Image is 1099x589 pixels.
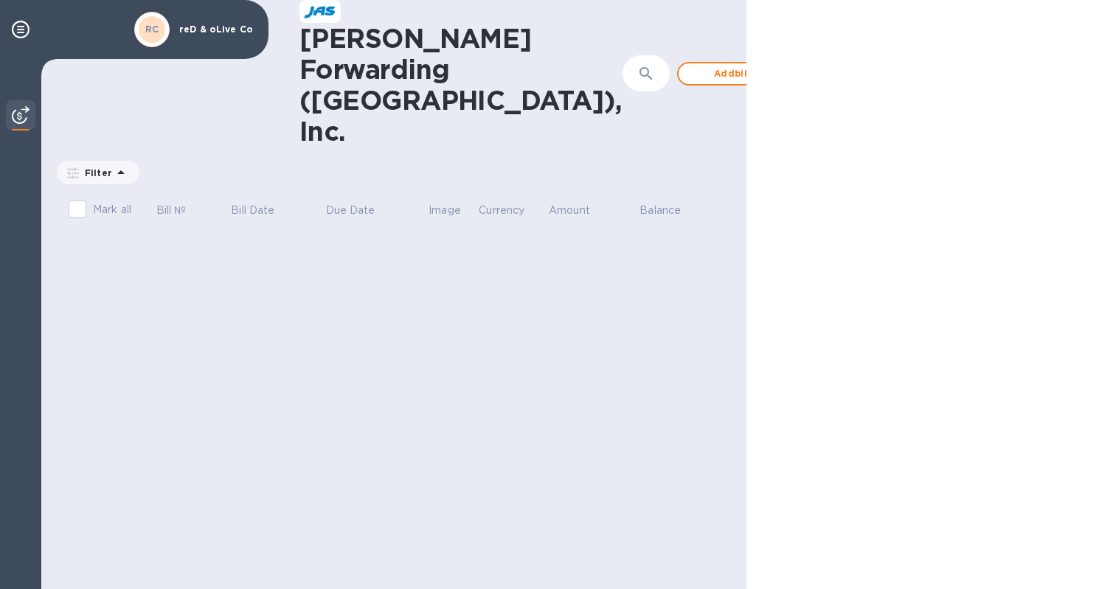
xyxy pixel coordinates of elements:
p: Currency [479,203,524,218]
span: Add bill [690,65,774,83]
p: Balance [639,203,681,218]
span: Due Date [326,203,395,218]
p: Due Date [326,203,375,218]
b: RC [145,24,159,35]
span: Balance [639,203,700,218]
p: Image [429,203,461,218]
p: Mark all [93,202,131,217]
p: Bill Date [231,203,274,218]
p: Filter [79,167,112,179]
p: reD & oLive Co [179,24,253,35]
p: Bill № [156,203,187,218]
span: Bill № [156,203,206,218]
span: Bill Date [231,203,294,218]
h1: [PERSON_NAME] Forwarding ([GEOGRAPHIC_DATA]), Inc. [299,23,623,147]
span: Amount [549,203,609,218]
p: Amount [549,203,590,218]
button: Addbill [677,62,788,86]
